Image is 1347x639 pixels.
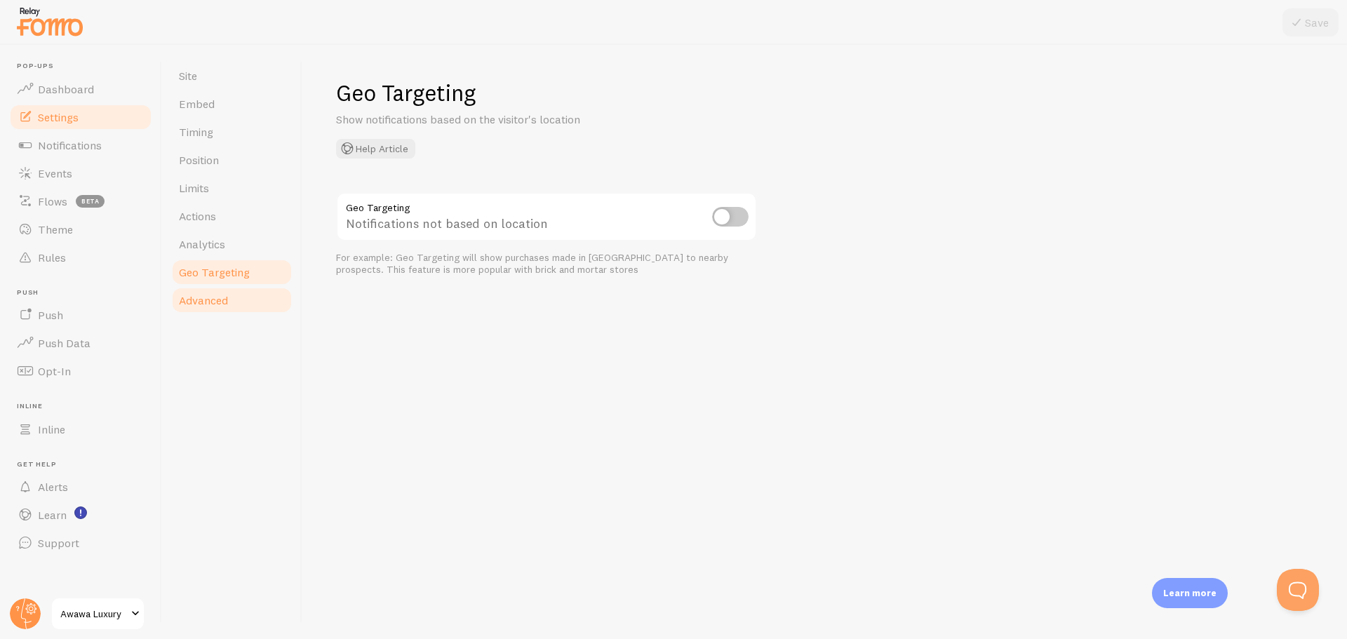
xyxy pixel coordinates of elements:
[179,209,216,223] span: Actions
[8,529,153,557] a: Support
[170,230,293,258] a: Analytics
[38,364,71,378] span: Opt-In
[336,192,757,243] div: Notifications not based on location
[8,103,153,131] a: Settings
[170,90,293,118] a: Embed
[179,265,250,279] span: Geo Targeting
[8,131,153,159] a: Notifications
[38,222,73,236] span: Theme
[38,480,68,494] span: Alerts
[336,79,1313,107] h1: Geo Targeting
[170,146,293,174] a: Position
[8,501,153,529] a: Learn
[336,139,415,159] button: Help Article
[38,110,79,124] span: Settings
[17,288,153,297] span: Push
[336,112,673,128] p: Show notifications based on the visitor's location
[1163,586,1217,600] p: Learn more
[8,187,153,215] a: Flows beta
[60,605,127,622] span: Awawa Luxury
[8,75,153,103] a: Dashboard
[38,336,91,350] span: Push Data
[170,286,293,314] a: Advanced
[179,153,219,167] span: Position
[8,301,153,329] a: Push
[8,415,153,443] a: Inline
[179,237,225,251] span: Analytics
[8,159,153,187] a: Events
[336,252,757,276] div: For example: Geo Targeting will show purchases made in [GEOGRAPHIC_DATA] to nearby prospects. Thi...
[76,195,105,208] span: beta
[8,473,153,501] a: Alerts
[170,118,293,146] a: Timing
[38,536,79,550] span: Support
[38,250,66,264] span: Rules
[179,69,197,83] span: Site
[179,181,209,195] span: Limits
[8,243,153,271] a: Rules
[170,202,293,230] a: Actions
[38,194,67,208] span: Flows
[170,258,293,286] a: Geo Targeting
[1277,569,1319,611] iframe: Help Scout Beacon - Open
[17,402,153,411] span: Inline
[51,597,145,631] a: Awawa Luxury
[170,174,293,202] a: Limits
[15,4,85,39] img: fomo-relay-logo-orange.svg
[38,308,63,322] span: Push
[38,166,72,180] span: Events
[179,125,213,139] span: Timing
[8,215,153,243] a: Theme
[8,329,153,357] a: Push Data
[38,82,94,96] span: Dashboard
[179,293,228,307] span: Advanced
[1152,578,1228,608] div: Learn more
[38,422,65,436] span: Inline
[17,460,153,469] span: Get Help
[8,357,153,385] a: Opt-In
[38,508,67,522] span: Learn
[74,506,87,519] svg: <p>Watch New Feature Tutorials!</p>
[179,97,215,111] span: Embed
[17,62,153,71] span: Pop-ups
[170,62,293,90] a: Site
[38,138,102,152] span: Notifications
